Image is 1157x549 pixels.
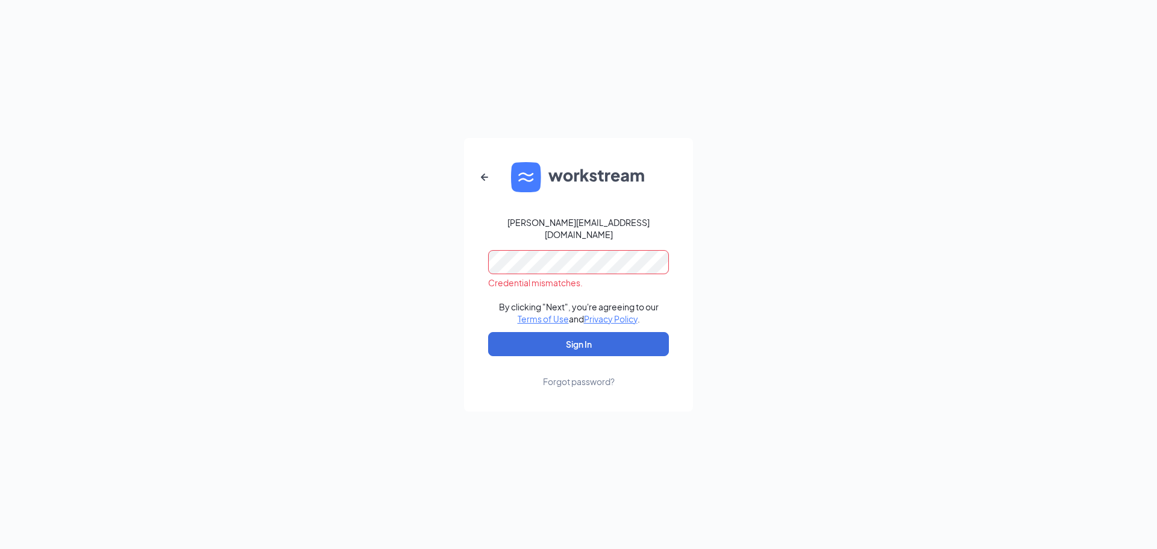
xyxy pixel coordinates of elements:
[511,162,646,192] img: WS logo and Workstream text
[470,163,499,192] button: ArrowLeftNew
[518,313,569,324] a: Terms of Use
[499,301,659,325] div: By clicking "Next", you're agreeing to our and .
[488,332,669,356] button: Sign In
[543,375,615,387] div: Forgot password?
[488,277,669,289] div: Credential mismatches.
[477,170,492,184] svg: ArrowLeftNew
[543,356,615,387] a: Forgot password?
[584,313,638,324] a: Privacy Policy
[488,216,669,240] div: [PERSON_NAME][EMAIL_ADDRESS][DOMAIN_NAME]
